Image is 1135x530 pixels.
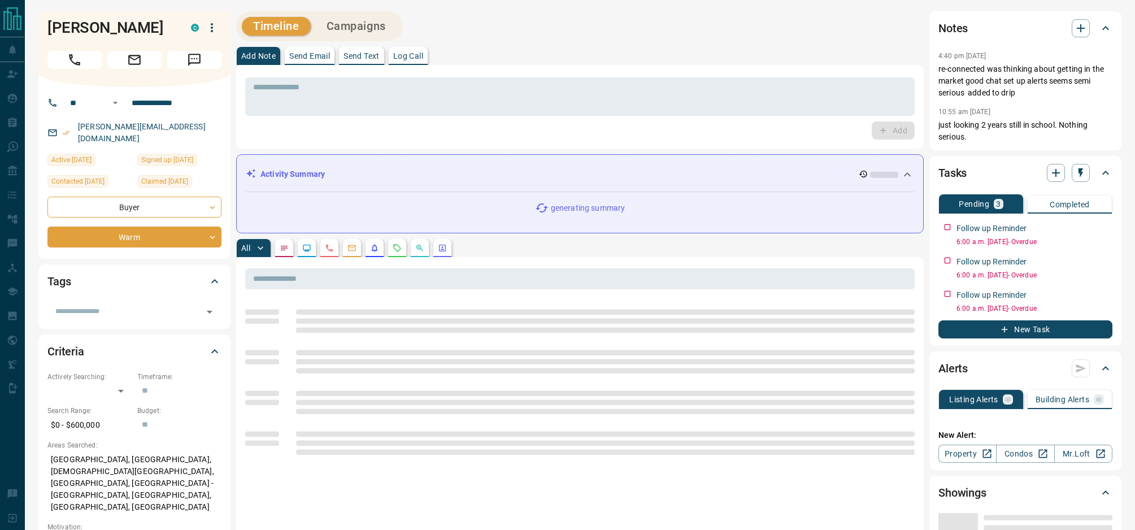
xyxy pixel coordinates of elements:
svg: Opportunities [415,244,424,253]
h2: Showings [938,484,986,502]
p: New Alert: [938,429,1112,441]
p: $0 - $600,000 [47,416,132,435]
div: Alerts [938,355,1112,382]
p: 6:00 a.m. [DATE] - Overdue [956,270,1112,280]
p: 4:40 pm [DATE] [938,52,986,60]
p: Follow up Reminder [956,256,1027,268]
span: Signed up [DATE] [141,154,193,166]
div: Notes [938,15,1112,42]
h2: Tags [47,272,71,290]
a: Condos [996,445,1054,463]
p: Completed [1050,201,1090,208]
p: generating summary [551,202,625,214]
svg: Notes [280,244,289,253]
svg: Emails [347,244,356,253]
div: Tags [47,268,221,295]
svg: Requests [393,244,402,253]
p: Actively Searching: [47,372,132,382]
h2: Alerts [938,359,968,377]
div: Tasks [938,159,1112,186]
h1: [PERSON_NAME] [47,19,174,37]
p: Follow up Reminder [956,223,1027,234]
span: Email [107,51,162,69]
button: New Task [938,320,1112,338]
p: re-connected was thinking about getting in the market good chat set up alerts seems semi serious ... [938,63,1112,99]
a: Mr.Loft [1054,445,1112,463]
p: Search Range: [47,406,132,416]
p: Follow up Reminder [956,289,1027,301]
div: Wed Jun 10 2020 [137,175,221,191]
p: 6:00 a.m. [DATE] - Overdue [956,237,1112,247]
p: 10:55 am [DATE] [938,108,990,116]
h2: Notes [938,19,968,37]
span: Message [167,51,221,69]
p: Activity Summary [260,168,325,180]
span: Call [47,51,102,69]
p: Log Call [393,52,423,60]
h2: Criteria [47,342,84,360]
button: Timeline [242,17,311,36]
p: Pending [959,200,989,208]
p: Building Alerts [1036,396,1089,403]
div: Showings [938,479,1112,506]
p: Send Text [343,52,380,60]
p: Areas Searched: [47,440,221,450]
button: Open [202,304,218,320]
svg: Calls [325,244,334,253]
a: [PERSON_NAME][EMAIL_ADDRESS][DOMAIN_NAME] [78,122,206,143]
div: Thu Jul 31 2025 [47,175,132,191]
svg: Agent Actions [438,244,447,253]
p: 6:00 a.m. [DATE] - Overdue [956,303,1112,314]
div: Mon Aug 11 2025 [47,154,132,170]
p: [GEOGRAPHIC_DATA], [GEOGRAPHIC_DATA], [DEMOGRAPHIC_DATA][GEOGRAPHIC_DATA], [GEOGRAPHIC_DATA], [GE... [47,450,221,516]
svg: Listing Alerts [370,244,379,253]
p: Listing Alerts [949,396,998,403]
div: Activity Summary [246,164,914,185]
p: just looking 2 years still in school. Nothing serious. [938,119,1112,143]
button: Open [108,96,122,110]
p: Add Note [241,52,276,60]
div: Buyer [47,197,221,218]
p: Send Email [289,52,330,60]
p: 3 [996,200,1001,208]
span: Claimed [DATE] [141,176,188,187]
button: Campaigns [315,17,397,36]
span: Active [DATE] [51,154,92,166]
div: Warm [47,227,221,247]
p: Timeframe: [137,372,221,382]
span: Contacted [DATE] [51,176,105,187]
div: condos.ca [191,24,199,32]
svg: Email Verified [62,129,70,137]
div: Criteria [47,338,221,365]
a: Property [938,445,997,463]
svg: Lead Browsing Activity [302,244,311,253]
p: All [241,244,250,252]
h2: Tasks [938,164,967,182]
p: Budget: [137,406,221,416]
div: Sun Jun 07 2020 [137,154,221,170]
